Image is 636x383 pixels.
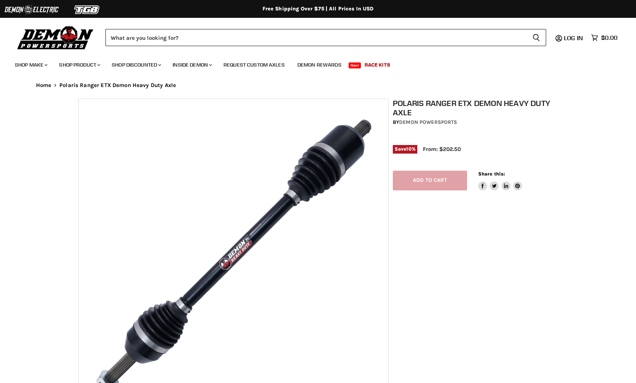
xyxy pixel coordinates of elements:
[59,82,176,88] span: Polaris Ranger ETX Demon Heavy Duty Axle
[218,57,290,73] a: Request Custom Axles
[36,82,52,88] a: Home
[4,3,59,17] img: Demon Electric Logo 2
[423,146,461,152] span: From: $202.50
[399,119,457,125] a: Demon Powersports
[393,118,562,126] div: by
[601,34,617,41] span: $0.00
[15,24,96,51] img: Demon Powersports
[561,35,587,41] a: Log in
[587,32,621,43] a: $0.00
[21,82,615,88] nav: Breadcrumbs
[53,57,105,73] a: Shop Product
[9,57,52,73] a: Shop Make
[292,57,347,73] a: Demon Rewards
[106,57,166,73] a: Shop Discounted
[526,29,546,46] button: Search
[393,145,417,153] span: Save %
[349,62,361,68] span: New!
[564,34,583,42] span: Log in
[105,29,546,46] form: Product
[21,6,615,12] div: Free Shipping Over $75 | All Prices In USD
[478,171,505,177] span: Share this:
[478,171,522,190] aside: Share this:
[59,3,115,17] img: TGB Logo 2
[105,29,526,46] input: Search
[359,57,396,73] a: Race Kits
[406,146,411,152] span: 10
[393,99,562,117] h1: Polaris Ranger ETX Demon Heavy Duty Axle
[167,57,216,73] a: Inside Demon
[9,54,616,73] ul: Main menu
